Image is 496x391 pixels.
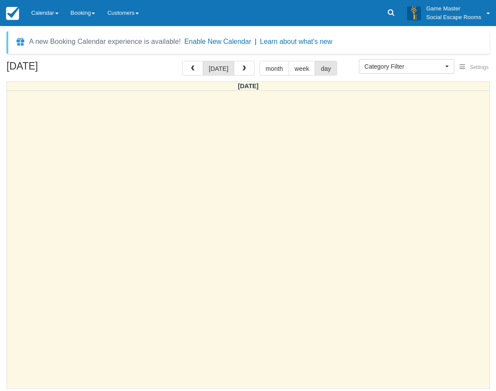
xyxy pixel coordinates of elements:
button: [DATE] [203,61,234,76]
button: month [259,61,289,76]
button: day [315,61,337,76]
button: Settings [454,61,494,74]
button: Category Filter [359,59,454,74]
img: A3 [407,6,421,20]
p: Social Escape Rooms [426,13,481,22]
h2: [DATE] [7,61,116,77]
span: [DATE] [238,83,259,89]
span: Settings [470,64,489,70]
div: A new Booking Calendar experience is available! [29,36,181,47]
img: checkfront-main-nav-mini-logo.png [6,7,19,20]
a: Learn about what's new [260,38,332,45]
p: Game Master [426,4,481,13]
button: Enable New Calendar [184,37,251,46]
span: | [255,38,256,45]
button: week [289,61,315,76]
span: Category Filter [365,62,443,71]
